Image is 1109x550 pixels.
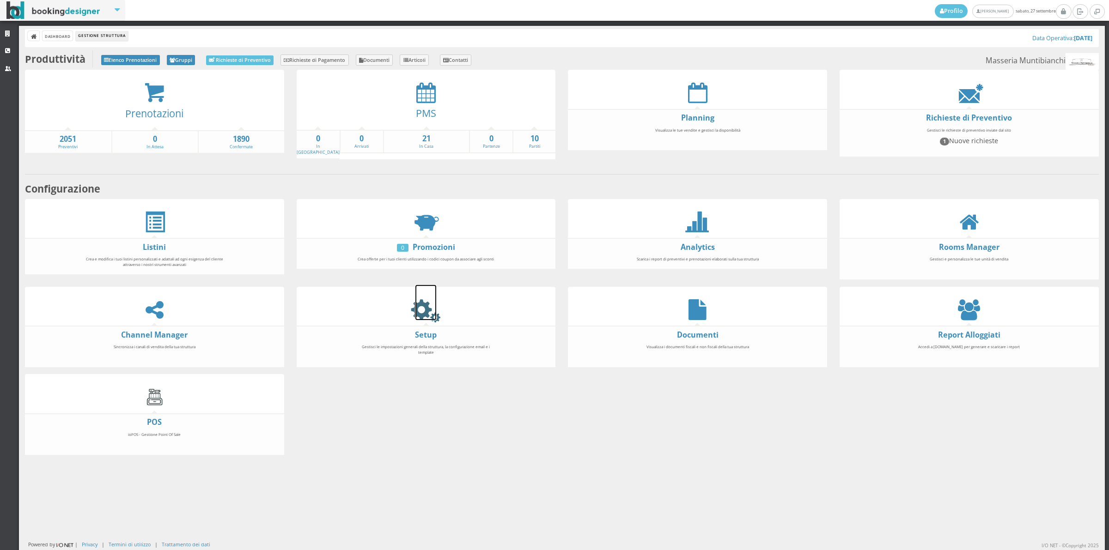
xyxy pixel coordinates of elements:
img: ionet_small_logo.png [55,541,75,549]
div: Scarica i report di preventivi e prenotazioni elaborati sulla tua struttura [623,252,773,266]
a: Profilo [935,4,968,18]
a: Rooms Manager [939,242,999,252]
a: Analytics [681,242,715,252]
span: 1 [940,138,949,145]
a: Channel Manager [121,330,188,340]
div: Visualizza i documenti fiscali e non fiscali della tua struttura [623,340,773,364]
strong: 2051 [25,134,111,145]
span: sabato, 27 settembre [935,4,1056,18]
a: POS [147,417,162,427]
a: 10Partiti [513,133,555,150]
b: Produttività [25,52,85,66]
a: PMS [416,106,436,120]
a: Data Operativa:[DATE] [1032,34,1092,42]
div: Sincronizza i canali di vendita della tua struttura [79,340,229,364]
a: Documenti [677,330,719,340]
h4: Nuove richieste [898,137,1040,145]
div: Gestisci le impostazioni generali della struttura, la configurazione email e i template [351,340,501,364]
a: Termini di utilizzo [109,541,151,548]
strong: 0 [297,133,340,144]
a: Prenotazioni [125,107,183,120]
a: Dashboard [43,31,73,41]
a: Richieste di Preventivo [206,55,274,65]
a: 0Arrivati [341,133,383,150]
a: 0Partenze [470,133,512,150]
strong: 0 [112,134,198,145]
a: Listini [143,242,166,252]
div: Gestisci e personalizza le tue unità di vendita [894,252,1044,277]
a: Richieste di Preventivo [926,113,1012,123]
div: 0 [397,244,408,252]
a: Elenco Prenotazioni [101,55,160,65]
div: Gestisci le richieste di preventivo inviate dal sito [894,123,1044,154]
a: Privacy [82,541,97,548]
div: ioPOS - Gestione Point Of Sale [79,428,229,452]
a: Gruppi [167,55,195,65]
a: Setup [415,330,437,340]
div: Crea offerte per i tuoi clienti utilizzando i codici coupon da associare agli sconti [351,252,501,266]
div: Visualizza le tue vendite e gestisci la disponibilità [623,123,773,148]
a: Report Alloggiati [938,330,1000,340]
a: Trattamento dei dati [162,541,210,548]
a: 1890Confermate [199,134,284,150]
a: 0In Attesa [112,134,198,150]
a: Richieste di Pagamento [280,54,349,66]
strong: 0 [341,133,383,144]
a: 0In [GEOGRAPHIC_DATA] [297,133,340,155]
img: 56db488bc92111ef969d06d5a9c234c7.png [1066,53,1098,70]
a: 21In Casa [384,133,469,150]
div: | [102,541,104,548]
div: Accedi a [DOMAIN_NAME] per generare e scaricare i report [894,340,1044,364]
a: Documenti [356,54,393,66]
a: 2051Preventivi [25,134,111,150]
strong: 10 [513,133,555,144]
strong: 1890 [199,134,284,145]
a: Contatti [440,54,472,66]
a: Planning [681,113,714,123]
strong: 21 [384,133,469,144]
li: Gestione Struttura [76,31,128,41]
img: cash-register.gif [144,387,165,407]
a: Promozioni [413,242,455,252]
div: | [155,541,158,548]
small: Masseria Muntibianchi [986,53,1098,70]
b: Configurazione [25,182,100,195]
a: [PERSON_NAME] [972,5,1013,18]
div: Powered by | [28,541,78,549]
img: BookingDesigner.com [6,1,100,19]
div: Crea e modifica i tuoi listini personalizzati e adattali ad ogni esigenza del cliente attraverso ... [79,252,229,271]
a: Articoli [400,54,429,66]
strong: 0 [470,133,512,144]
b: [DATE] [1074,34,1092,42]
